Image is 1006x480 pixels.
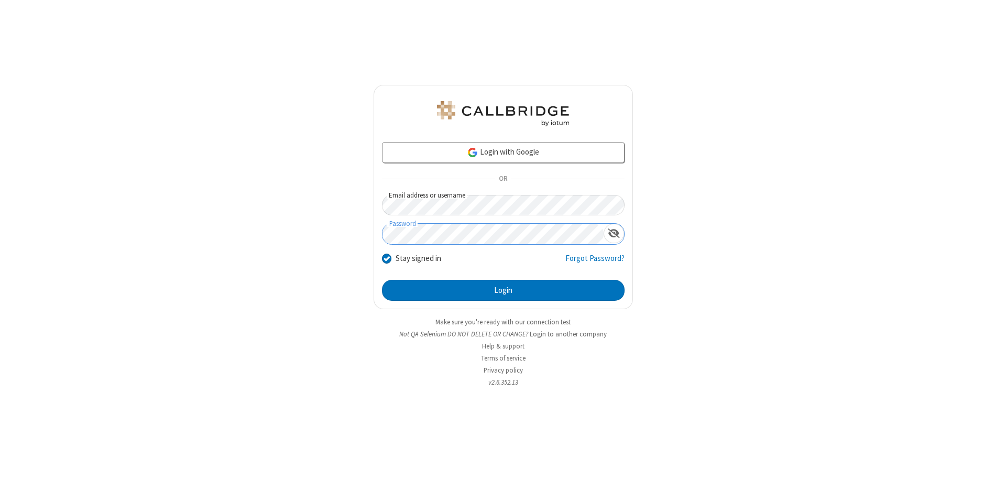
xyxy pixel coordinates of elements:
a: Privacy policy [484,366,523,375]
a: Terms of service [481,354,526,363]
input: Password [382,224,604,244]
li: Not QA Selenium DO NOT DELETE OR CHANGE? [374,329,633,339]
label: Stay signed in [396,253,441,265]
img: google-icon.png [467,147,478,158]
input: Email address or username [382,195,625,215]
span: OR [495,172,511,187]
a: Login with Google [382,142,625,163]
li: v2.6.352.13 [374,377,633,387]
img: QA Selenium DO NOT DELETE OR CHANGE [435,101,571,126]
a: Help & support [482,342,524,351]
button: Login [382,280,625,301]
button: Login to another company [530,329,607,339]
a: Forgot Password? [565,253,625,272]
a: Make sure you're ready with our connection test [435,318,571,326]
div: Show password [604,224,624,243]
